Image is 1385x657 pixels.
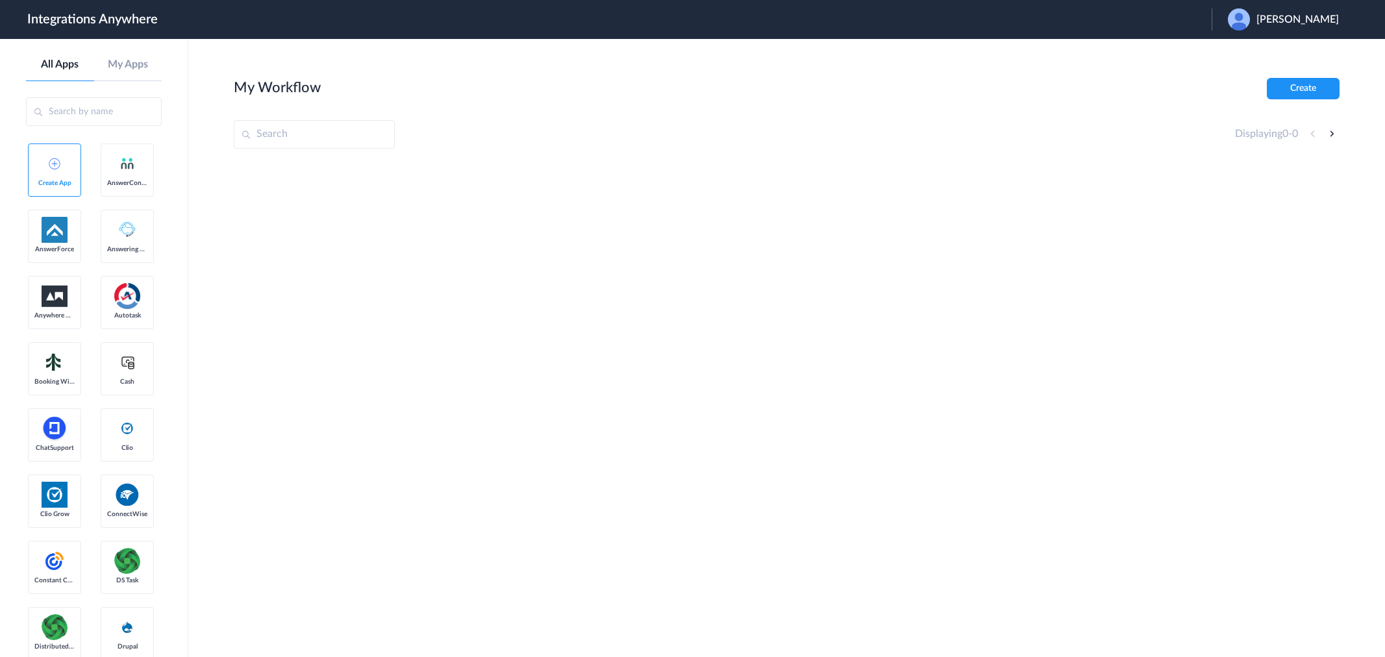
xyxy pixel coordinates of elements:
h2: My Workflow [234,79,321,96]
span: [PERSON_NAME] [1256,14,1339,26]
span: Clio [107,444,147,452]
img: chatsupport-icon.svg [42,415,68,441]
input: Search by name [26,97,162,126]
span: Constant Contact [34,576,75,584]
img: clio-logo.svg [119,421,135,436]
img: distributedSource.png [114,548,140,574]
span: Autotask [107,312,147,319]
span: Clio Grow [34,510,75,518]
img: Setmore_Logo.svg [42,351,68,374]
img: connectwise.png [114,482,140,507]
img: cash-logo.svg [119,354,136,370]
span: Drupal [107,643,147,651]
h4: Displaying - [1235,128,1298,140]
span: Answering Service [107,245,147,253]
img: add-icon.svg [49,158,60,169]
span: AnswerConnect [107,179,147,187]
a: My Apps [94,58,162,71]
span: 0 [1292,129,1298,139]
img: autotask.png [114,283,140,309]
span: Distributed Source [34,643,75,651]
button: Create [1267,78,1340,99]
h1: Integrations Anywhere [27,12,158,27]
a: All Apps [26,58,94,71]
img: drupal-logo.svg [119,619,135,635]
img: Clio.jpg [42,482,68,508]
input: Search [234,120,395,149]
span: DS Task [107,576,147,584]
img: af-app-logo.svg [42,217,68,243]
span: Anywhere Works [34,312,75,319]
span: ChatSupport [34,444,75,452]
img: distributedSource.png [42,614,68,640]
span: ConnectWise [107,510,147,518]
span: Create App [34,179,75,187]
span: AnswerForce [34,245,75,253]
span: Cash [107,378,147,386]
img: aww.png [42,286,68,307]
img: answerconnect-logo.svg [119,156,135,171]
img: Answering_service.png [114,217,140,243]
img: user.png [1228,8,1250,31]
span: Booking Widget [34,378,75,386]
span: 0 [1282,129,1288,139]
img: constant-contact.svg [42,548,68,574]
